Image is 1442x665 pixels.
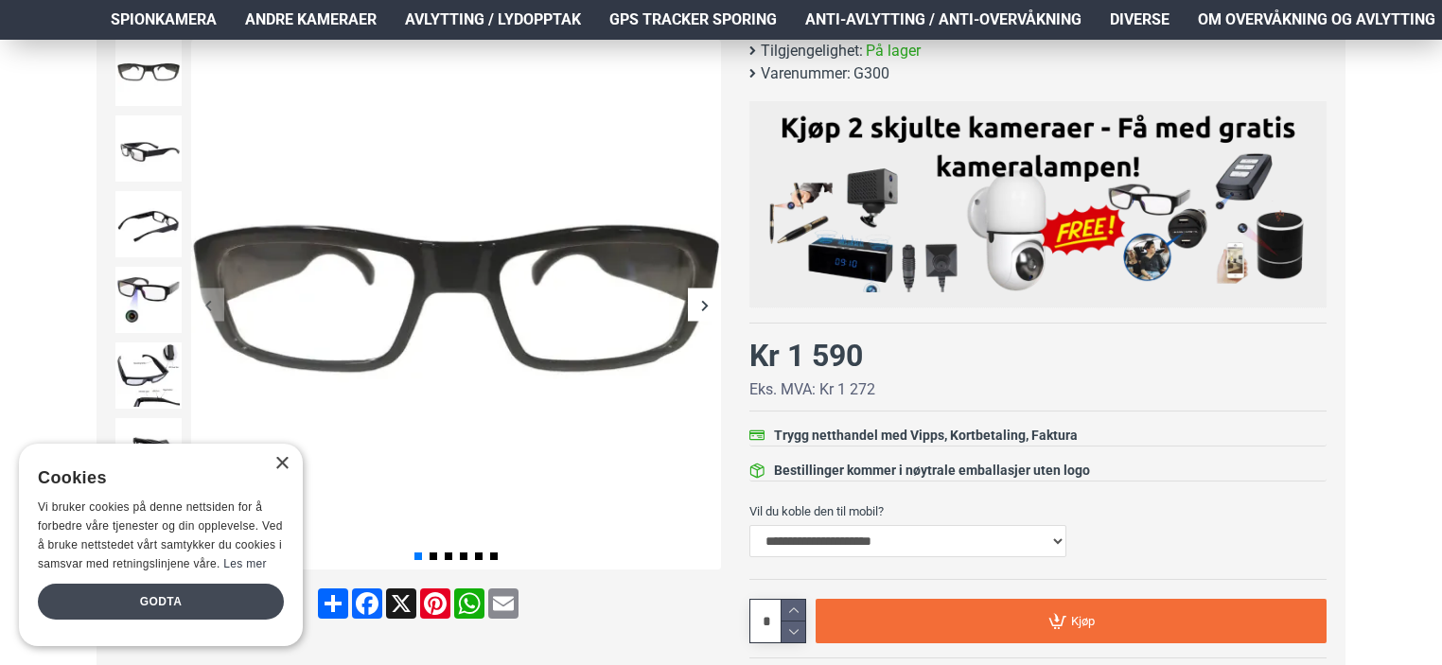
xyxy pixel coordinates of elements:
[774,461,1090,481] div: Bestillinger kommer i nøytrale emballasjer uten logo
[749,496,1327,526] label: Vil du koble den til mobil?
[245,9,377,31] span: Andre kameraer
[853,62,889,85] span: G300
[223,557,266,570] a: Les mer, opens a new window
[38,584,284,620] div: Godta
[274,457,289,471] div: Close
[115,115,182,182] img: Spionbriller med kamera - SpyGadgets.no
[430,552,437,560] span: Go to slide 2
[111,9,217,31] span: Spionkamera
[688,289,721,322] div: Next slide
[191,40,721,569] img: Spionbriller med kamera - SpyGadgets.no
[445,552,452,560] span: Go to slide 3
[1198,9,1435,31] span: Om overvåkning og avlytting
[761,40,863,62] b: Tilgjengelighet:
[38,458,272,499] div: Cookies
[384,588,418,619] a: X
[475,552,483,560] span: Go to slide 5
[1110,9,1169,31] span: Diverse
[414,552,422,560] span: Go to slide 1
[761,62,851,85] b: Varenummer:
[350,588,384,619] a: Facebook
[866,40,921,62] span: På lager
[452,588,486,619] a: WhatsApp
[764,111,1312,292] img: Kjøp 2 skjulte kameraer – Få med gratis kameralampe!
[486,588,520,619] a: Email
[191,289,224,322] div: Previous slide
[805,9,1081,31] span: Anti-avlytting / Anti-overvåkning
[490,552,498,560] span: Go to slide 6
[115,342,182,409] img: Spionbriller med kamera - SpyGadgets.no
[38,500,283,569] span: Vi bruker cookies på denne nettsiden for å forbedre våre tjenester og din opplevelse. Ved å bruke...
[405,9,581,31] span: Avlytting / Lydopptak
[749,333,863,378] div: Kr 1 590
[418,588,452,619] a: Pinterest
[115,191,182,257] img: Spionbriller med kamera - SpyGadgets.no
[115,418,182,484] img: Spionbriller med kamera - SpyGadgets.no
[609,9,777,31] span: GPS Tracker Sporing
[115,40,182,106] img: Spionbriller med kamera - SpyGadgets.no
[460,552,467,560] span: Go to slide 4
[774,426,1078,446] div: Trygg netthandel med Vipps, Kortbetaling, Faktura
[1071,615,1095,627] span: Kjøp
[115,267,182,333] img: Spionbriller med kamera - SpyGadgets.no
[316,588,350,619] a: Del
